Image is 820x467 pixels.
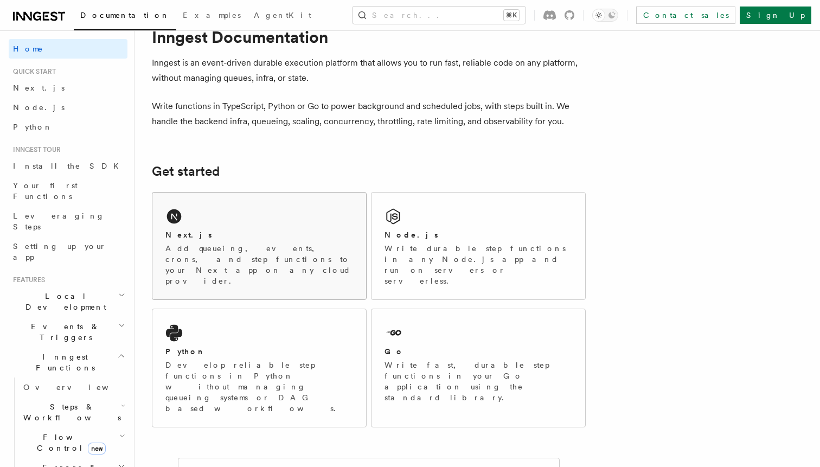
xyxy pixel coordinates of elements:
p: Add queueing, events, crons, and step functions to your Next app on any cloud provider. [165,243,353,286]
a: Install the SDK [9,156,127,176]
a: Overview [19,378,127,397]
span: Inngest Functions [9,351,117,373]
h2: Python [165,346,206,357]
a: Documentation [74,3,176,30]
button: Toggle dark mode [592,9,618,22]
p: Write functions in TypeScript, Python or Go to power background and scheduled jobs, with steps bu... [152,99,586,129]
a: Get started [152,164,220,179]
span: Quick start [9,67,56,76]
span: new [88,443,106,455]
kbd: ⌘K [504,10,519,21]
a: Node.jsWrite durable step functions in any Node.js app and run on servers or serverless. [371,192,586,300]
a: AgentKit [247,3,318,29]
span: Features [9,276,45,284]
span: Node.js [13,103,65,112]
p: Write durable step functions in any Node.js app and run on servers or serverless. [385,243,572,286]
span: Python [13,123,53,131]
span: Examples [183,11,241,20]
span: Your first Functions [13,181,78,201]
a: Python [9,117,127,137]
a: Node.js [9,98,127,117]
span: Steps & Workflows [19,401,121,423]
button: Flow Controlnew [19,427,127,458]
button: Local Development [9,286,127,317]
a: Next.jsAdd queueing, events, crons, and step functions to your Next app on any cloud provider. [152,192,367,300]
h2: Go [385,346,404,357]
a: PythonDevelop reliable step functions in Python without managing queueing systems or DAG based wo... [152,309,367,427]
span: Local Development [9,291,118,312]
button: Events & Triggers [9,317,127,347]
h1: Inngest Documentation [152,27,586,47]
p: Develop reliable step functions in Python without managing queueing systems or DAG based workflows. [165,360,353,414]
a: Home [9,39,127,59]
span: Inngest tour [9,145,61,154]
button: Search...⌘K [353,7,526,24]
p: Write fast, durable step functions in your Go application using the standard library. [385,360,572,403]
a: Leveraging Steps [9,206,127,236]
a: Your first Functions [9,176,127,206]
a: Sign Up [740,7,811,24]
span: Events & Triggers [9,321,118,343]
span: Setting up your app [13,242,106,261]
h2: Node.js [385,229,438,240]
span: Overview [23,383,135,392]
span: AgentKit [254,11,311,20]
span: Install the SDK [13,162,125,170]
span: Flow Control [19,432,119,453]
a: Next.js [9,78,127,98]
span: Leveraging Steps [13,212,105,231]
span: Documentation [80,11,170,20]
h2: Next.js [165,229,212,240]
button: Inngest Functions [9,347,127,378]
a: Examples [176,3,247,29]
a: GoWrite fast, durable step functions in your Go application using the standard library. [371,309,586,427]
span: Next.js [13,84,65,92]
button: Steps & Workflows [19,397,127,427]
a: Setting up your app [9,236,127,267]
a: Contact sales [636,7,735,24]
p: Inngest is an event-driven durable execution platform that allows you to run fast, reliable code ... [152,55,586,86]
span: Home [13,43,43,54]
